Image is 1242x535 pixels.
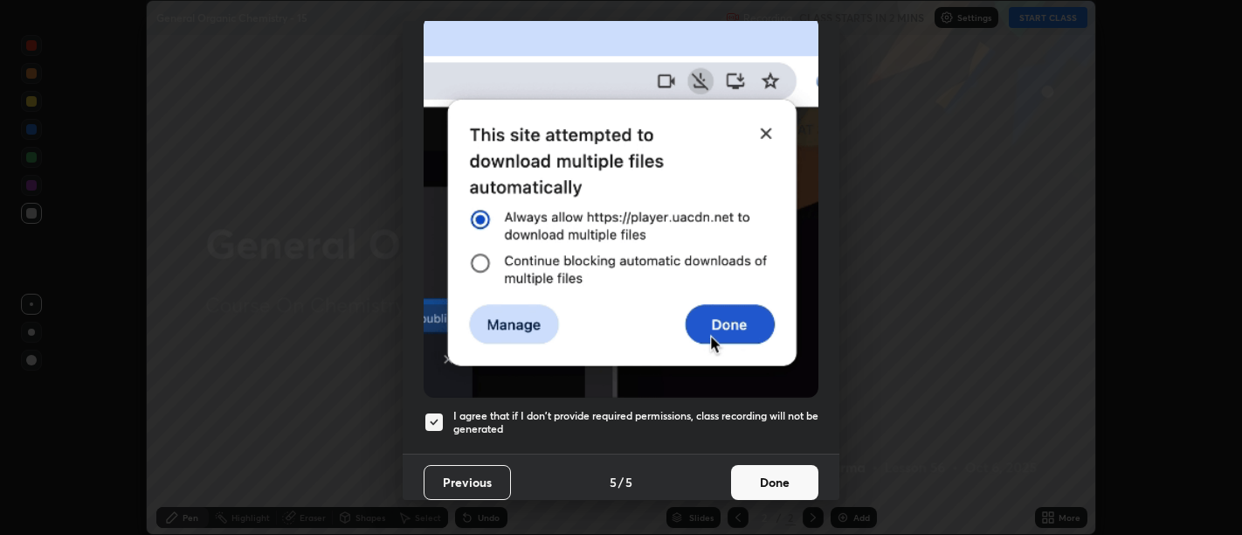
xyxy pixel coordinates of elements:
button: Previous [424,465,511,500]
h4: 5 [625,473,632,491]
h5: I agree that if I don't provide required permissions, class recording will not be generated [453,409,818,436]
img: downloads-permission-blocked.gif [424,16,818,398]
button: Done [731,465,818,500]
h4: / [618,473,624,491]
h4: 5 [610,473,617,491]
